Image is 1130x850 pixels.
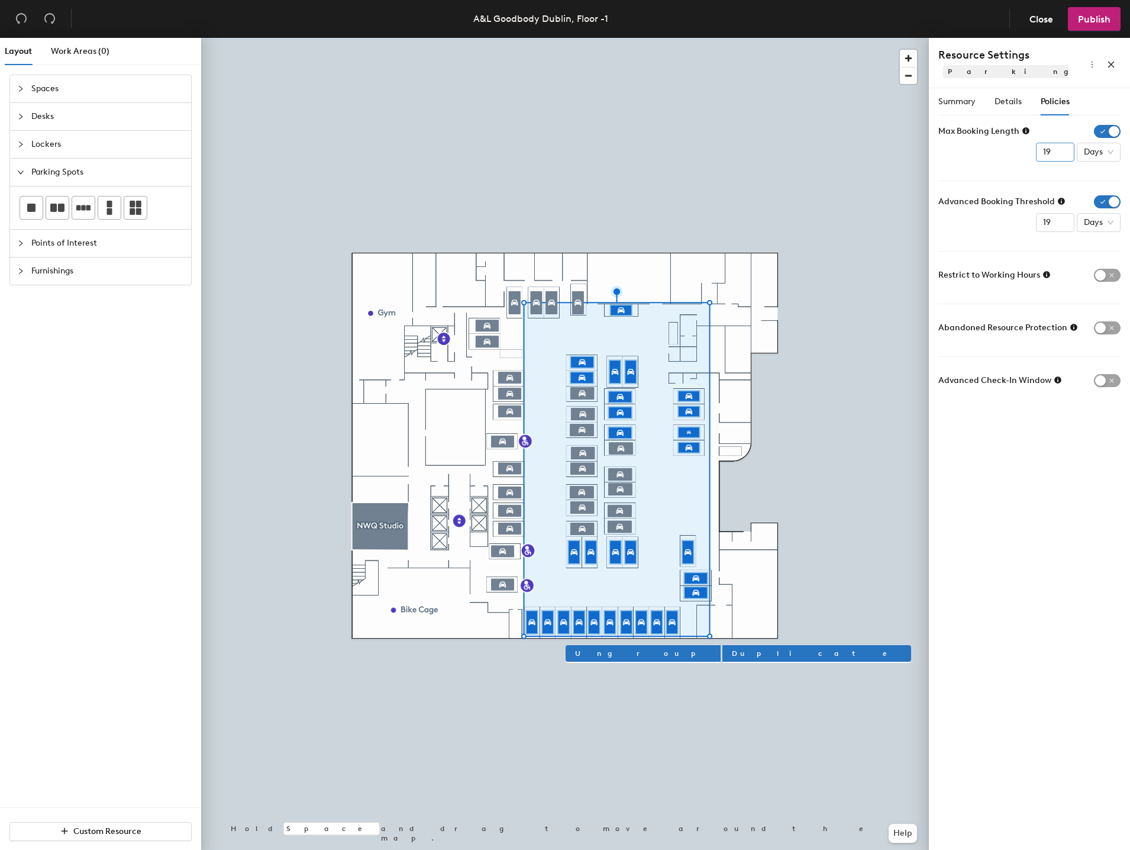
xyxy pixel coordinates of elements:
[51,46,109,56] span: Work Areas (0)
[938,47,1068,63] h4: Resource Settings
[938,321,1067,334] span: Abandoned Resource Protection
[31,230,184,257] span: Points of Interest
[17,113,24,120] span: collapsed
[17,268,24,275] span: collapsed
[1084,143,1113,161] span: Days
[995,96,1022,107] span: Details
[1029,14,1053,25] span: Close
[5,46,32,56] span: Layout
[1041,96,1070,107] span: Policies
[38,7,62,31] button: Redo (⌘ + ⇧ + Z)
[17,141,24,148] span: collapsed
[31,131,184,158] span: Lockers
[1107,60,1115,69] span: close
[31,159,184,186] span: Parking Spots
[1078,14,1110,25] span: Publish
[1084,214,1113,231] span: Days
[17,240,24,247] span: collapsed
[31,257,184,285] span: Furnishings
[9,7,33,31] button: Undo (⌘ + Z)
[17,169,24,176] span: expanded
[1068,7,1121,31] button: Publish
[17,85,24,92] span: collapsed
[938,125,1019,138] span: Max Booking Length
[31,103,184,130] span: Desks
[938,195,1055,208] span: Advanced Booking Threshold
[1088,60,1096,69] span: more
[575,648,711,659] span: Ungroup
[1019,7,1063,31] button: Close
[938,374,1051,387] span: Advanced Check-In Window
[473,11,608,26] div: A&L Goodbody Dublin, Floor -1
[566,645,721,662] button: Ungroup
[9,822,192,841] button: Custom Resource
[938,269,1040,282] span: Restrict to Working Hours
[31,75,184,102] span: Spaces
[889,824,917,843] button: Help
[73,826,141,836] span: Custom Resource
[732,648,902,659] span: Duplicate
[938,96,976,107] span: Summary
[722,645,911,662] button: Duplicate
